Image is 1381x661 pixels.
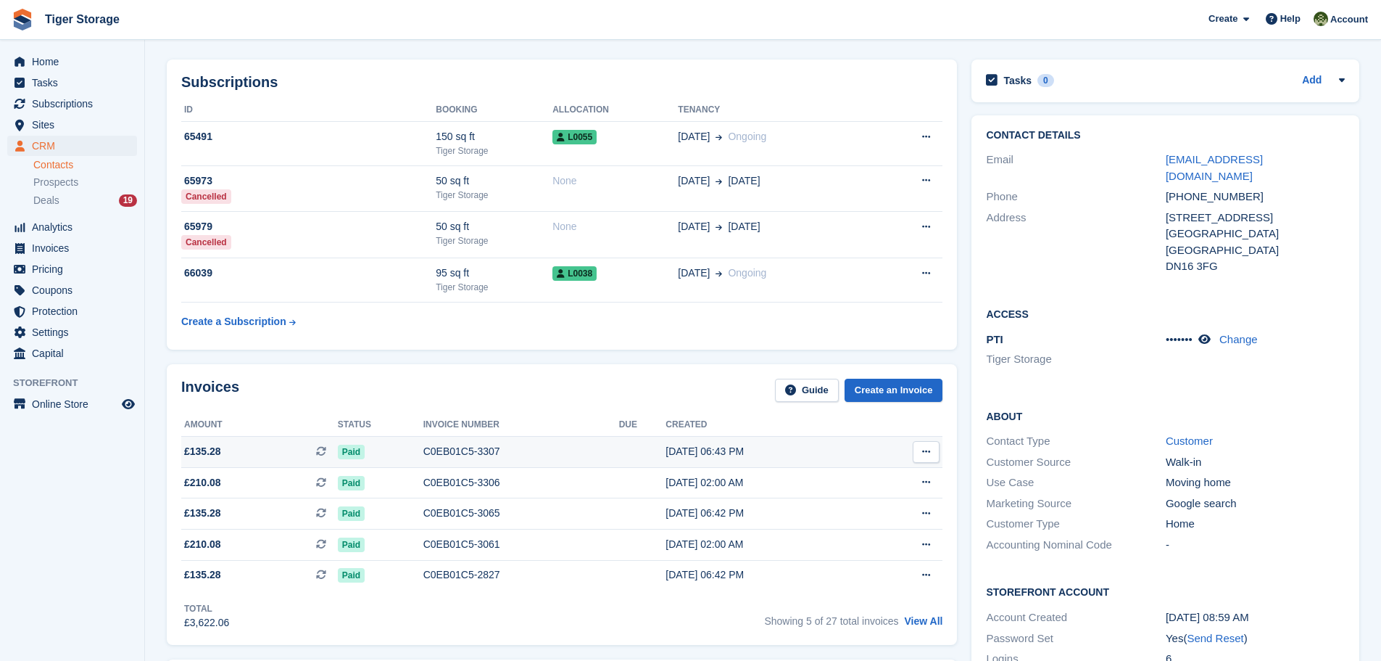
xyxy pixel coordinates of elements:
span: Paid [338,568,365,583]
th: Invoice number [423,414,619,437]
th: Booking [436,99,552,122]
a: View All [905,615,943,627]
span: [DATE] [678,219,710,234]
div: 19 [119,194,137,207]
div: None [552,219,678,234]
span: Ongoing [728,267,766,279]
a: Create a Subscription [181,308,296,335]
div: Marketing Source [986,496,1165,512]
span: L0038 [552,266,597,281]
li: Tiger Storage [986,351,1165,368]
th: Tenancy [678,99,875,122]
span: Settings [32,322,119,342]
span: Protection [32,301,119,321]
div: [GEOGRAPHIC_DATA] [1166,226,1345,242]
div: 150 sq ft [436,129,552,144]
span: Ongoing [728,131,766,142]
div: [DATE] 08:59 AM [1166,609,1345,626]
a: Tiger Storage [39,7,125,31]
div: 65979 [181,219,436,234]
span: CRM [32,136,119,156]
div: Customer Type [986,516,1165,533]
div: Total [184,602,229,615]
span: PTI [986,333,1003,345]
a: menu [7,115,137,135]
div: C0EB01C5-3307 [423,444,619,459]
span: Create [1208,12,1237,26]
span: Tasks [32,73,119,93]
span: Online Store [32,394,119,414]
span: £210.08 [184,537,221,552]
div: Password Set [986,631,1165,647]
th: Amount [181,414,338,437]
a: Send Reset [1187,632,1243,644]
th: Due [619,414,666,437]
div: DN16 3FG [1166,258,1345,275]
div: C0EB01C5-3065 [423,506,619,521]
div: - [1166,537,1345,554]
a: menu [7,394,137,414]
div: Contact Type [986,433,1165,450]
div: [DATE] 06:43 PM [665,444,865,459]
div: [STREET_ADDRESS] [1166,210,1345,226]
div: 50 sq ft [436,173,552,189]
h2: Invoices [181,379,239,403]
a: menu [7,136,137,156]
span: Paid [338,476,365,490]
a: Add [1302,73,1322,89]
th: Allocation [552,99,678,122]
h2: Subscriptions [181,74,942,91]
div: Google search [1166,496,1345,512]
h2: Storefront Account [986,584,1345,599]
div: Address [986,210,1165,275]
span: Paid [338,538,365,552]
h2: Tasks [1003,74,1032,87]
div: [DATE] 06:42 PM [665,567,865,583]
span: Analytics [32,217,119,237]
div: Tiger Storage [436,189,552,202]
span: [DATE] [728,219,760,234]
div: Tiger Storage [436,144,552,157]
a: Deals 19 [33,193,137,208]
span: £135.28 [184,567,221,583]
div: Home [1166,516,1345,533]
div: Phone [986,189,1165,205]
div: Tiger Storage [436,281,552,294]
div: C0EB01C5-3306 [423,475,619,490]
a: menu [7,52,137,72]
div: Cancelled [181,189,231,204]
th: ID [181,99,436,122]
span: £135.28 [184,506,221,521]
span: Coupons [32,280,119,300]
a: menu [7,280,137,300]
span: [DATE] [678,173,710,189]
div: [GEOGRAPHIC_DATA] [1166,242,1345,259]
span: £210.08 [184,475,221,490]
div: C0EB01C5-2827 [423,567,619,583]
th: Created [665,414,865,437]
span: Capital [32,343,119,364]
span: Paid [338,506,365,521]
div: [PHONE_NUMBER] [1166,189,1345,205]
span: Prospects [33,176,78,189]
a: Change [1219,333,1258,345]
div: 66039 [181,266,436,281]
a: menu [7,217,137,237]
span: ( ) [1183,632,1247,644]
a: Customer [1166,435,1213,447]
div: 50 sq ft [436,219,552,234]
span: [DATE] [678,266,710,281]
span: ••••••• [1166,333,1193,345]
div: Email [986,152,1165,184]
th: Status [338,414,423,437]
div: Walk-in [1166,454,1345,471]
div: Account Created [986,609,1165,626]
span: [DATE] [678,129,710,144]
span: Help [1280,12,1301,26]
img: Matthew Ellwood [1314,12,1328,26]
div: Customer Source [986,454,1165,471]
div: [DATE] 02:00 AM [665,537,865,552]
span: Pricing [32,259,119,279]
span: Paid [338,445,365,459]
a: menu [7,301,137,321]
